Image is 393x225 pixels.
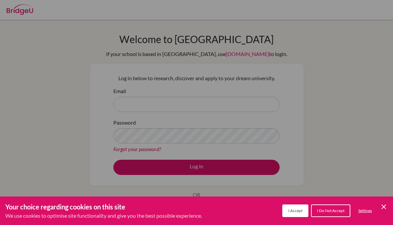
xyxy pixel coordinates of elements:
span: I Accept [288,208,302,213]
p: We use cookies to optimise site functionality and give you the best possible experience. [5,212,202,220]
span: Settings [358,208,372,213]
button: Save and close [380,203,388,211]
button: I Accept [282,204,308,217]
button: I Do Not Accept [311,204,350,217]
span: I Do Not Accept [317,208,344,213]
button: Settings [353,205,377,216]
h3: Your choice regarding cookies on this site [5,202,202,212]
